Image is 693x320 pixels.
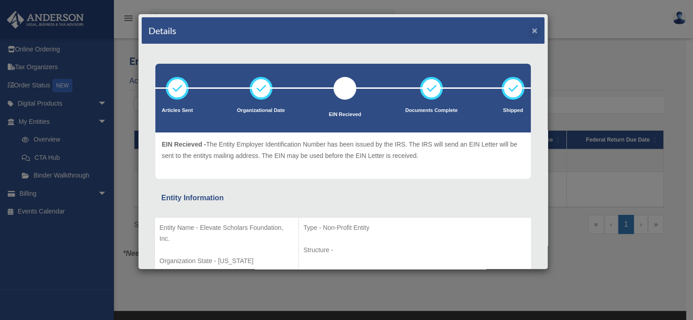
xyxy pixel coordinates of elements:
[162,106,193,115] p: Articles Sent
[159,222,294,244] p: Entity Name - Elevate Scholars Foundation, Inc.
[162,139,524,161] p: The Entity Employer Identification Number has been issued by the IRS. The IRS will send an EIN Le...
[149,24,176,37] h4: Details
[329,110,361,119] p: EIN Recieved
[162,141,206,148] span: EIN Recieved -
[237,106,285,115] p: Organizational Date
[532,25,538,35] button: ×
[303,222,527,234] p: Type - Non-Profit Entity
[303,267,527,278] p: Organizational Date - [DATE]
[405,106,457,115] p: Documents Complete
[502,106,524,115] p: Shipped
[161,192,525,204] div: Entity Information
[303,244,527,256] p: Structure -
[159,255,294,267] p: Organization State - [US_STATE]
